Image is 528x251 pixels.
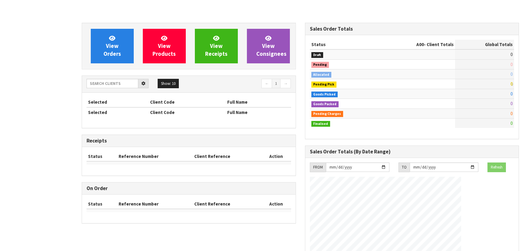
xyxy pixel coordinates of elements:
a: ViewProducts [143,29,186,63]
span: 0 [510,120,513,126]
span: Allocated [311,72,332,78]
th: - Client Totals [377,40,455,49]
span: View Consignees [256,35,287,57]
span: Goods Picked [311,92,338,98]
th: Full Name [226,107,291,117]
span: Goods Packed [311,101,339,107]
span: 0 [510,71,513,77]
h3: On Order [87,186,291,191]
span: 0 [510,111,513,116]
span: Finalised [311,121,330,127]
span: 0 [510,91,513,97]
th: Action [261,152,291,161]
nav: Page navigation [193,79,291,89]
span: Pending [311,62,329,68]
a: → [280,79,291,89]
th: Action [261,199,291,209]
span: Draft [311,52,323,58]
span: Pending Charges [311,111,343,117]
a: 1 [272,79,280,89]
a: ViewReceipts [195,29,238,63]
th: Global Totals [455,40,514,49]
th: Client Code [149,97,226,107]
div: FROM [310,162,326,172]
th: Status [310,40,377,49]
th: Selected [87,107,149,117]
span: 0 [510,62,513,67]
h3: Receipts [87,138,291,144]
span: View Products [152,35,176,57]
th: Client Reference [193,199,262,209]
span: 0 [510,101,513,106]
input: Search clients [87,79,138,88]
button: Show: 10 [158,79,179,89]
th: Selected [87,97,149,107]
a: ViewOrders [91,29,134,63]
span: 0 [510,81,513,87]
th: Reference Number [117,199,193,209]
span: View Receipts [205,35,228,57]
th: Client Reference [193,152,262,161]
span: A00 [416,42,424,47]
th: Status [87,152,117,161]
span: Pending Pick [311,82,337,88]
th: Client Code [149,107,226,117]
span: View Orders [103,35,121,57]
th: Reference Number [117,152,193,161]
th: Full Name [226,97,291,107]
h3: Sales Order Totals [310,26,514,32]
a: ViewConsignees [247,29,290,63]
div: TO [398,162,410,172]
a: ← [261,79,272,89]
h3: Sales Order Totals (By Date Range) [310,149,514,155]
th: Status [87,199,117,209]
button: Refresh [487,162,506,172]
span: 0 [510,52,513,57]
